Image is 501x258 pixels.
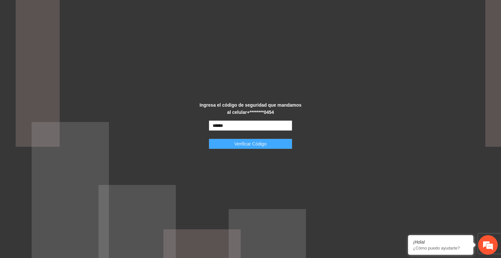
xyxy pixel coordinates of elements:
div: Minimizar ventana de chat en vivo [107,3,123,19]
span: Verificar Código [235,140,267,147]
p: ¿Cómo puedo ayudarte? [413,246,468,250]
div: ¡Hola! [413,239,468,245]
button: Verificar Código [209,139,292,149]
textarea: Escriba su mensaje y pulse “Intro” [3,178,124,201]
span: Estamos en línea. [38,87,90,153]
div: Chatee con nosotros ahora [34,33,110,42]
strong: Ingresa el código de seguridad que mandamos al celular +********0454 [200,102,302,115]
